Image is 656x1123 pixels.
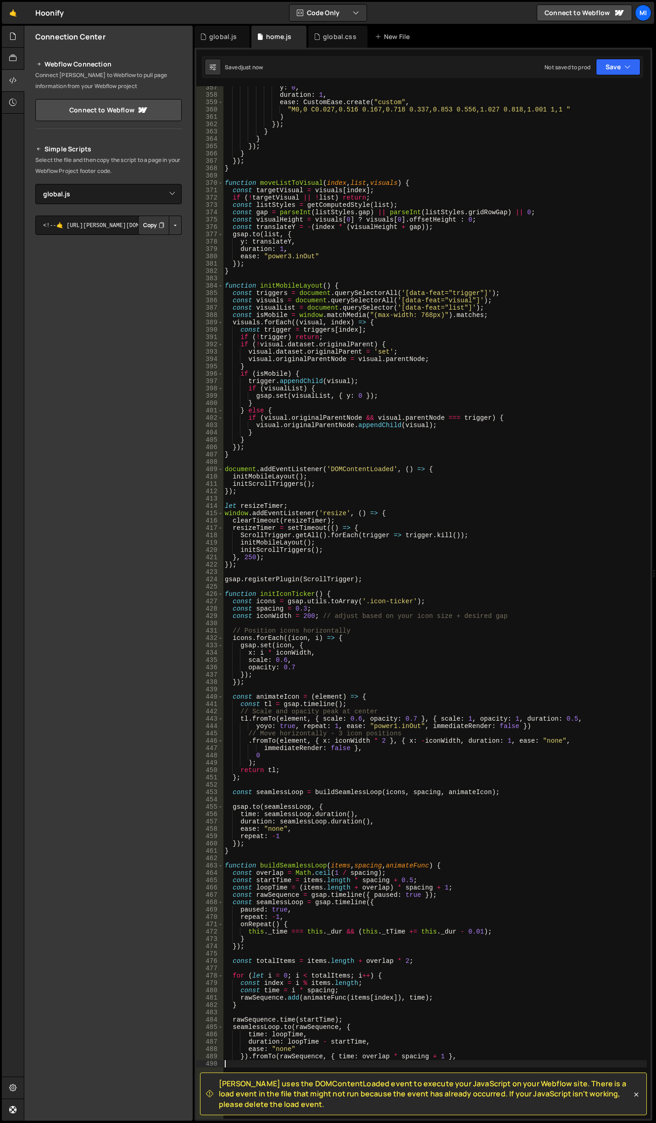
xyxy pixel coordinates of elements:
div: 394 [196,356,223,363]
div: 487 [196,1038,223,1045]
div: 383 [196,275,223,282]
div: 440 [196,693,223,700]
button: Copy [138,216,169,235]
div: 482 [196,1001,223,1009]
div: 370 [196,179,223,187]
h2: Connection Center [35,32,106,42]
div: 488 [196,1045,223,1053]
div: just now [241,63,263,71]
div: 421 [196,554,223,561]
iframe: YouTube video player [35,250,183,333]
div: 442 [196,708,223,715]
div: 410 [196,473,223,480]
div: Button group with nested dropdown [138,216,182,235]
div: 379 [196,245,223,253]
div: 438 [196,678,223,686]
div: 445 [196,730,223,737]
div: 479 [196,979,223,987]
div: 418 [196,532,223,539]
div: 382 [196,267,223,275]
div: 365 [196,143,223,150]
button: Save [596,59,640,75]
div: 357 [196,84,223,91]
div: 391 [196,334,223,341]
div: 486 [196,1031,223,1038]
p: Select the file and then copy the script to a page in your Webflow Project footer code. [35,155,182,177]
div: 462 [196,855,223,862]
a: Connect to Webflow [35,99,182,121]
div: 427 [196,598,223,605]
div: 471 [196,921,223,928]
div: 448 [196,752,223,759]
div: 465 [196,877,223,884]
div: 436 [196,664,223,671]
div: 402 [196,414,223,422]
div: 483 [196,1009,223,1016]
div: 485 [196,1023,223,1031]
div: 415 [196,510,223,517]
div: 381 [196,260,223,267]
div: 439 [196,686,223,693]
div: 458 [196,825,223,833]
div: 456 [196,811,223,818]
div: Not saved to prod [545,63,590,71]
div: 464 [196,869,223,877]
div: 476 [196,957,223,965]
textarea: <!--🤙 [URL][PERSON_NAME][DOMAIN_NAME]> <script>document.addEventListener("DOMContentLoaded", func... [35,216,182,235]
div: 387 [196,304,223,311]
div: 489 [196,1053,223,1060]
div: 409 [196,466,223,473]
div: 461 [196,847,223,855]
div: 437 [196,671,223,678]
div: 475 [196,950,223,957]
div: Hoonify [35,7,64,18]
div: 364 [196,135,223,143]
div: 388 [196,311,223,319]
div: global.css [323,32,356,41]
div: 468 [196,899,223,906]
div: 369 [196,172,223,179]
div: 393 [196,348,223,356]
div: 408 [196,458,223,466]
div: 423 [196,568,223,576]
div: 433 [196,642,223,649]
div: 422 [196,561,223,568]
div: 470 [196,913,223,921]
div: 414 [196,502,223,510]
div: 377 [196,231,223,238]
div: 457 [196,818,223,825]
div: 361 [196,113,223,121]
div: 392 [196,341,223,348]
div: 443 [196,715,223,723]
div: 454 [196,796,223,803]
div: 420 [196,546,223,554]
div: 428 [196,605,223,612]
div: 431 [196,627,223,634]
a: 🤙 [2,2,24,24]
div: 425 [196,583,223,590]
div: 405 [196,436,223,444]
a: Mi [635,5,651,21]
div: 400 [196,400,223,407]
div: 406 [196,444,223,451]
div: 453 [196,789,223,796]
div: 411 [196,480,223,488]
div: 417 [196,524,223,532]
div: 490 [196,1060,223,1067]
div: 378 [196,238,223,245]
div: 474 [196,943,223,950]
a: Connect to Webflow [537,5,632,21]
div: 477 [196,965,223,972]
div: 371 [196,187,223,194]
div: 368 [196,165,223,172]
div: 362 [196,121,223,128]
div: 366 [196,150,223,157]
div: 396 [196,370,223,378]
div: 384 [196,282,223,289]
div: 429 [196,612,223,620]
div: 459 [196,833,223,840]
div: 358 [196,91,223,99]
div: 432 [196,634,223,642]
div: 390 [196,326,223,334]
